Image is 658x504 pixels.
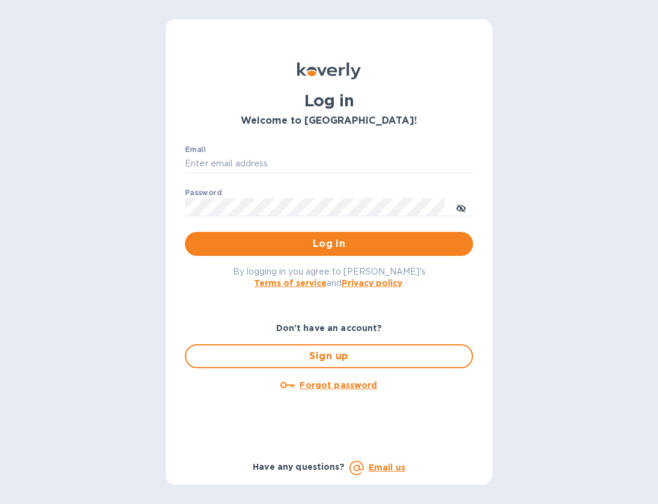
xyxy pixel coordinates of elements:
span: Sign up [196,349,462,363]
button: toggle password visibility [449,195,473,219]
h3: Welcome to [GEOGRAPHIC_DATA]! [185,115,473,127]
span: Log in [195,237,463,251]
button: Sign up [185,344,473,368]
img: Koverly [297,62,361,79]
label: Password [185,190,222,197]
b: Don't have an account? [276,323,382,333]
span: By logging in you agree to [PERSON_NAME]'s and . [233,267,426,288]
button: Log in [185,232,473,256]
b: Have any questions? [253,462,345,472]
u: Forgot password [300,380,377,390]
input: Enter email address [185,155,473,173]
h1: Log in [185,91,473,111]
a: Email us [369,463,405,472]
label: Email [185,147,206,154]
a: Privacy policy [342,278,402,288]
a: Terms of service [254,278,327,288]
